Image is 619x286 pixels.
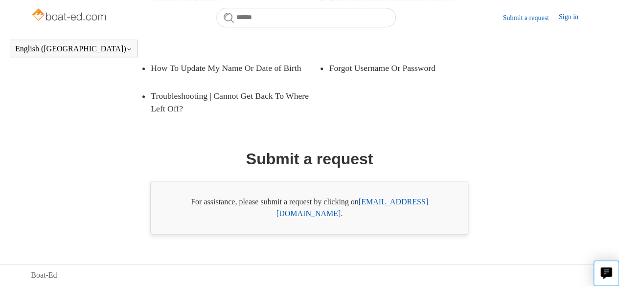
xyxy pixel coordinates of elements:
[216,8,396,27] input: Search
[151,54,304,82] a: How To Update My Name Or Date of Birth
[329,54,482,82] a: Forgot Username Or Password
[594,261,619,286] button: Live chat
[31,6,109,25] img: Boat-Ed Help Center home page
[31,269,57,281] a: Boat-Ed
[151,82,319,123] a: Troubleshooting | Cannot Get Back To Where Left Off?
[150,181,468,235] div: For assistance, please submit a request by clicking on .
[246,147,373,171] h1: Submit a request
[503,13,559,23] a: Submit a request
[15,44,132,53] button: English ([GEOGRAPHIC_DATA])
[559,12,588,23] a: Sign in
